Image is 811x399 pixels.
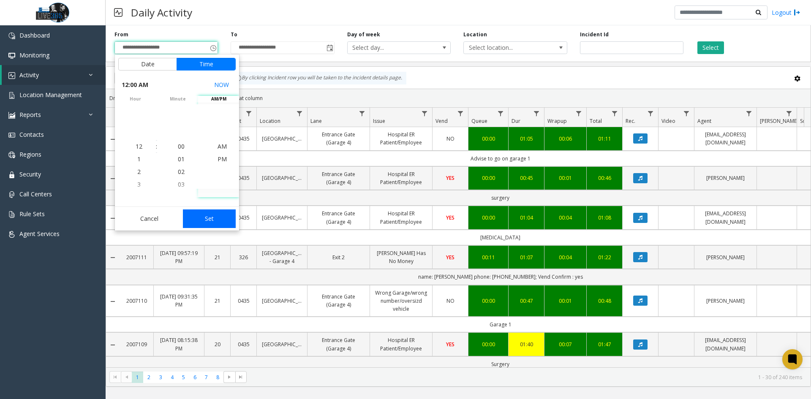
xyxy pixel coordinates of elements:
a: YES [438,340,463,348]
a: 00:47 [514,297,539,305]
div: Drag a column header and drop it here to group by that column [106,91,811,106]
span: YES [446,174,454,182]
a: 00:01 [550,174,581,182]
a: 01:08 [592,214,617,222]
a: 01:40 [514,340,539,348]
img: 'icon' [8,191,15,198]
img: 'icon' [8,231,15,238]
a: 01:07 [514,253,539,261]
a: Collapse Details [106,136,120,143]
a: Collapse Details [106,254,120,261]
button: Select now [211,77,232,92]
a: 00:11 [474,253,503,261]
a: 00:46 [592,174,617,182]
label: Incident Id [580,31,609,38]
a: Collapse Details [106,342,120,348]
a: Entrance Gate (Garage 4) [313,130,365,147]
img: 'icon' [8,112,15,119]
a: 2007109 [125,340,148,348]
a: 01:04 [514,214,539,222]
a: Collapse Details [106,298,120,305]
div: By clicking Incident row you will be taken to the incident details page. [231,72,406,84]
a: Hospital ER Patient/Employee [375,170,427,186]
a: Collapse Details [106,175,120,182]
a: Hospital ER Patient/Employee [375,130,427,147]
span: Toggle popup [208,42,218,54]
span: YES [446,214,454,221]
span: Page 4 [166,372,178,383]
a: 20 [210,340,225,348]
span: 01 [178,155,185,163]
span: Select location... [464,42,546,54]
a: [DATE] 09:31:35 PM [159,293,199,309]
span: AM [218,142,227,150]
a: 00:01 [550,297,581,305]
div: 01:22 [592,253,617,261]
span: Agent [697,117,711,125]
div: 00:07 [550,340,581,348]
a: Hospital ER Patient/Employee [375,209,427,225]
a: [GEOGRAPHIC_DATA] [262,340,302,348]
span: Activity [19,71,39,79]
kendo-pager-info: 1 - 30 of 240 items [252,374,802,381]
a: 00:06 [550,135,581,143]
span: Go to the last page [237,374,244,380]
label: From [114,31,128,38]
a: [PERSON_NAME] [699,297,751,305]
span: Page 5 [178,372,189,383]
a: [PERSON_NAME] [699,174,751,182]
span: 12 [136,142,142,150]
img: 'icon' [8,52,15,59]
button: Time tab [177,58,236,71]
span: Security [19,170,41,178]
button: Select [697,41,724,54]
a: [GEOGRAPHIC_DATA] [262,297,302,305]
span: Dur [512,117,520,125]
span: YES [446,341,454,348]
a: 00:04 [550,214,581,222]
img: logout [794,8,800,17]
span: hour [115,96,156,102]
a: NO [438,297,463,305]
img: pageIcon [114,2,122,23]
a: [EMAIL_ADDRESS][DOMAIN_NAME] [699,130,751,147]
a: Total Filter Menu [609,108,620,119]
a: 00:00 [474,214,503,222]
label: Location [463,31,487,38]
span: Rule Sets [19,210,45,218]
a: 21 [210,297,225,305]
button: Date tab [118,58,177,71]
span: minute [157,96,198,102]
a: 00:45 [514,174,539,182]
img: 'icon' [8,211,15,218]
h3: Daily Activity [127,2,196,23]
span: Go to the last page [235,371,247,383]
a: 00:00 [474,174,503,182]
a: [GEOGRAPHIC_DATA] [262,135,302,143]
span: NO [446,135,454,142]
img: 'icon' [8,171,15,178]
a: 21 [210,253,225,261]
a: 00:00 [474,297,503,305]
span: 12:00 AM [122,79,148,91]
span: Page 2 [143,372,155,383]
a: [PERSON_NAME] Has No Money [375,249,427,265]
img: 'icon' [8,152,15,158]
a: 01:05 [514,135,539,143]
span: Dashboard [19,31,50,39]
a: 01:11 [592,135,617,143]
span: 03 [178,180,185,188]
div: 00:00 [474,340,503,348]
a: Exit 2 [313,253,365,261]
span: Location Management [19,91,82,99]
img: 'icon' [8,132,15,138]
